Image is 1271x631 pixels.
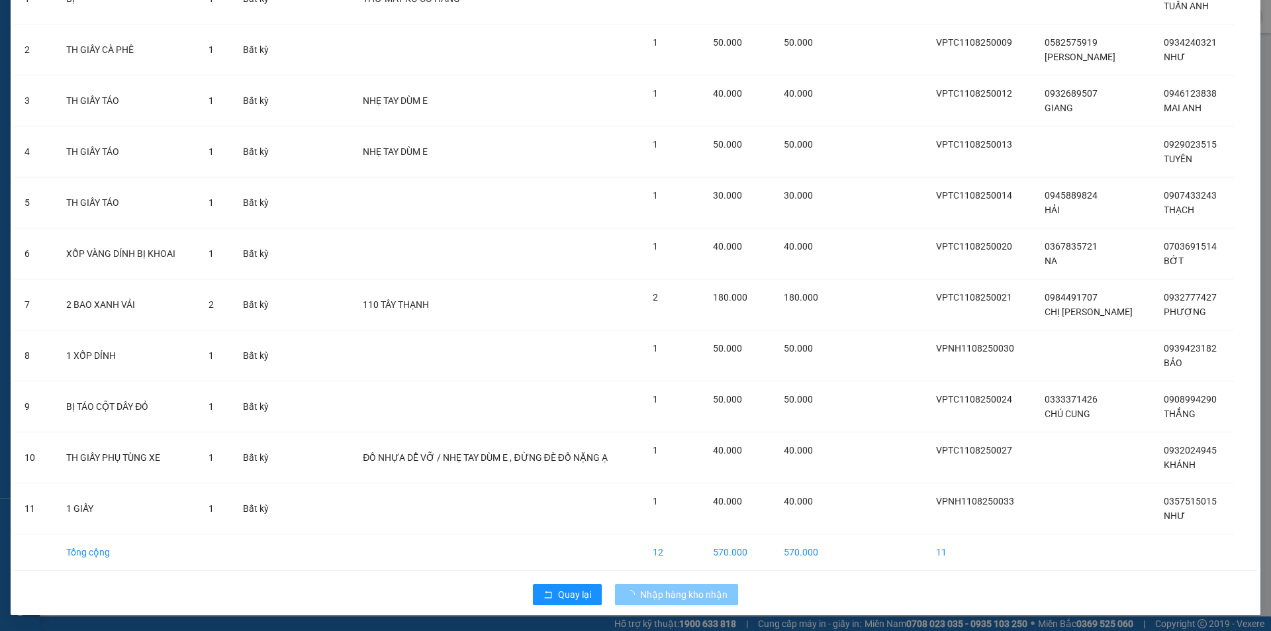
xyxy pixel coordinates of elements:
span: loading [626,590,640,599]
span: 30.000 [784,190,813,201]
span: 1 [653,445,658,456]
td: Bất kỳ [232,432,283,483]
span: GIANG [1045,103,1073,113]
td: 2 BAO XANH VẢI [56,279,198,330]
span: 0932689507 [1045,88,1098,99]
span: THẮNG [1164,409,1196,419]
span: 1 [209,146,214,157]
span: 50.000 [784,37,813,48]
span: 40.000 [713,241,742,252]
td: Bất kỳ [232,483,283,534]
td: 2 [14,24,56,75]
button: rollbackQuay lại [533,584,602,605]
span: KHÁNH [1164,460,1196,470]
span: 0582575919 [1045,37,1098,48]
td: TH GIẤY PHỤ TÙNG XE [56,432,198,483]
span: TUẤN ANH [1164,1,1209,11]
span: 50.000 [784,394,813,405]
span: 1 [653,496,658,507]
span: 1 [653,37,658,48]
span: [PERSON_NAME] [1045,52,1115,62]
span: 0703691514 [1164,241,1217,252]
span: BỚT [1164,256,1184,266]
td: BỊ TÁO CỘT DÂY ĐỎ [56,381,198,432]
span: 50.000 [784,139,813,150]
td: 5 [14,177,56,228]
td: 7 [14,279,56,330]
span: 1 [653,241,658,252]
span: CHỊ [PERSON_NAME] [1045,307,1133,317]
span: 0932024945 [1164,445,1217,456]
span: CHÚ CUNG [1045,409,1090,419]
span: 0929023515 [1164,139,1217,150]
td: Bất kỳ [232,228,283,279]
span: BẢO [1164,358,1182,368]
span: 1 [653,139,658,150]
span: 0367835721 [1045,241,1098,252]
span: VPTC1108250020 [936,241,1012,252]
span: 0908994290 [1164,394,1217,405]
td: TH GIẤY TÁO [56,177,198,228]
span: VPTC1108250013 [936,139,1012,150]
span: 40.000 [713,496,742,507]
span: 50.000 [713,37,742,48]
span: 2 [209,299,214,310]
span: HẢI [1045,205,1060,215]
td: 1 GIẤY [56,483,198,534]
span: 110 TÂY THẠNH [363,299,429,310]
span: 50.000 [713,394,742,405]
span: VPTC1108250014 [936,190,1012,201]
td: XỐP VÀNG DÍNH BỊ KHOAI [56,228,198,279]
span: NHẸ TAY DÙM E [363,146,428,157]
button: Nhập hàng kho nhận [615,584,738,605]
span: VPNH1108250033 [936,496,1014,507]
span: 1 [209,503,214,514]
td: 4 [14,126,56,177]
span: PHƯỢNG [1164,307,1206,317]
span: 1 [653,88,658,99]
span: VPNH1108250030 [936,343,1014,354]
td: TH GIẤY TÁO [56,75,198,126]
span: 0946123838 [1164,88,1217,99]
span: MAI ANH [1164,103,1201,113]
span: 0934240321 [1164,37,1217,48]
span: 40.000 [784,241,813,252]
span: 30.000 [713,190,742,201]
td: Bất kỳ [232,24,283,75]
td: Bất kỳ [232,126,283,177]
span: 50.000 [713,139,742,150]
span: 180.000 [713,292,747,303]
span: 0932777427 [1164,292,1217,303]
td: 6 [14,228,56,279]
td: TH GIẤY CÀ PHÊ [56,24,198,75]
td: Tổng cộng [56,534,198,571]
td: TH GIẤY TÁO [56,126,198,177]
td: 11 [14,483,56,534]
td: Bất kỳ [232,381,283,432]
td: 11 [925,534,1034,571]
span: VPTC1108250024 [936,394,1012,405]
span: 180.000 [784,292,818,303]
span: Nhập hàng kho nhận [640,587,728,602]
span: 0357515015 [1164,496,1217,507]
span: NHẸ TAY DÙM E [363,95,428,106]
span: VPTC1108250012 [936,88,1012,99]
span: THẠCH [1164,205,1194,215]
td: 1 XỐP DÍNH [56,330,198,381]
span: 1 [209,350,214,361]
span: 40.000 [713,88,742,99]
span: Quay lại [558,587,591,602]
span: 1 [209,401,214,412]
td: Bất kỳ [232,177,283,228]
span: 0333371426 [1045,394,1098,405]
span: 1 [209,197,214,208]
span: 50.000 [784,343,813,354]
span: ĐỒ NHỰA DỄ VỠ / NHẸ TAY DÙM E , ĐỪNG ĐÈ ĐỒ NẶNG Ạ [363,452,607,463]
span: 0939423182 [1164,343,1217,354]
span: 50.000 [713,343,742,354]
span: 0984491707 [1045,292,1098,303]
span: TUYÊN [1164,154,1192,164]
span: 1 [653,394,658,405]
span: 1 [653,343,658,354]
span: 40.000 [784,88,813,99]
